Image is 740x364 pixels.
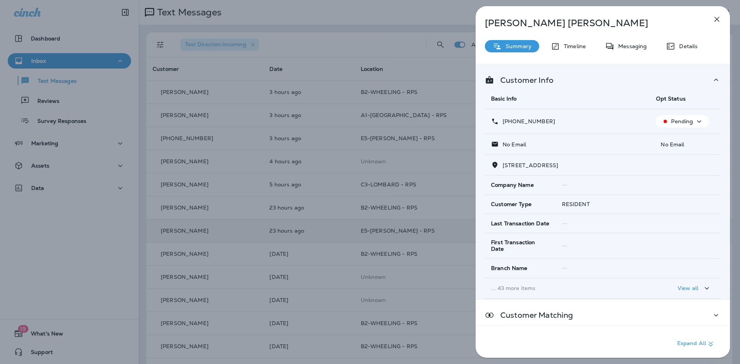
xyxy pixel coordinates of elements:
button: Expand All [674,337,718,351]
span: -- [562,265,567,272]
span: Basic Info [491,95,516,102]
p: No Email [499,141,526,148]
span: Customer Type [491,201,531,208]
span: Company Name [491,182,534,188]
p: Customer Info [494,77,553,83]
span: -- [562,242,567,249]
p: Pending [671,118,693,124]
p: Summary [502,43,531,49]
p: Customer Matching [494,312,573,318]
p: [PHONE_NUMBER] [499,118,555,124]
p: Messaging [614,43,647,49]
p: No Email [656,141,715,148]
p: ... 43 more items [491,285,644,291]
p: Details [675,43,698,49]
p: Timeline [560,43,586,49]
span: Opt Status [656,95,685,102]
span: -- [562,220,567,227]
span: Last Transaction Date [491,220,549,227]
span: Branch Name [491,265,528,272]
span: First Transaction Date [491,239,550,252]
button: Pending [656,115,709,127]
span: -- [562,181,567,188]
p: Expand All [677,339,715,349]
span: RESIDENT [562,201,590,208]
span: [STREET_ADDRESS] [503,162,558,169]
button: View all [674,281,715,295]
p: [PERSON_NAME] [PERSON_NAME] [485,18,695,29]
p: View all [678,285,698,291]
